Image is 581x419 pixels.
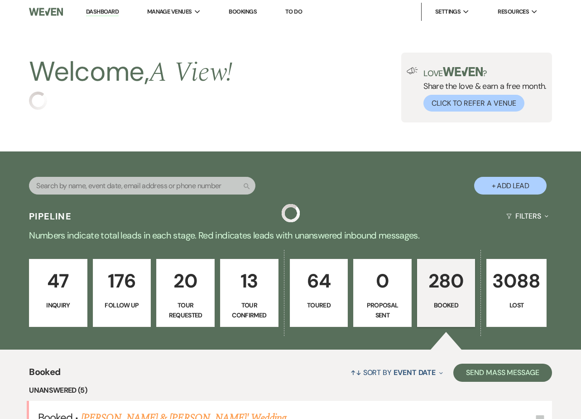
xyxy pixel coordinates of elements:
p: 64 [296,266,342,296]
div: Share the love & earn a free month. [418,67,547,112]
h3: Pipeline [29,210,72,223]
a: 13Tour Confirmed [220,259,278,327]
p: Toured [296,300,342,310]
p: 20 [162,266,209,296]
p: Proposal Sent [359,300,406,321]
a: 176Follow Up [93,259,151,327]
a: Bookings [229,8,257,15]
button: Send Mass Message [453,364,552,382]
img: loading spinner [282,204,300,222]
a: 280Booked [417,259,475,327]
p: Lost [492,300,540,310]
span: Manage Venues [147,7,192,16]
li: Unanswered (5) [29,385,552,396]
p: 0 [359,266,406,296]
a: To Do [285,8,302,15]
p: Tour Requested [162,300,209,321]
a: Dashboard [86,8,119,16]
span: Event Date [394,368,436,377]
span: ↑↓ [351,368,361,377]
span: A View ! [149,52,233,93]
button: Filters [503,204,552,228]
p: Booked [423,300,470,310]
a: 47Inquiry [29,259,87,327]
button: Click to Refer a Venue [423,95,524,112]
p: 280 [423,266,470,296]
a: 3088Lost [486,259,546,327]
img: weven-logo-green.svg [443,67,483,76]
span: Settings [435,7,461,16]
input: Search by name, event date, email address or phone number [29,177,255,195]
p: 176 [99,266,145,296]
span: Resources [498,7,529,16]
p: Inquiry [35,300,82,310]
button: Sort By Event Date [347,361,447,385]
img: loud-speaker-illustration.svg [407,67,418,74]
p: 47 [35,266,82,296]
span: Booked [29,365,60,385]
p: Follow Up [99,300,145,310]
img: Weven Logo [29,2,62,21]
a: 0Proposal Sent [353,259,412,327]
h2: Welcome, [29,53,232,92]
button: + Add Lead [474,177,547,195]
p: 3088 [492,266,540,296]
img: loading spinner [29,92,47,110]
a: 64Toured [290,259,348,327]
p: 13 [226,266,273,296]
p: Love ? [423,67,547,78]
a: 20Tour Requested [156,259,215,327]
p: Tour Confirmed [226,300,273,321]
